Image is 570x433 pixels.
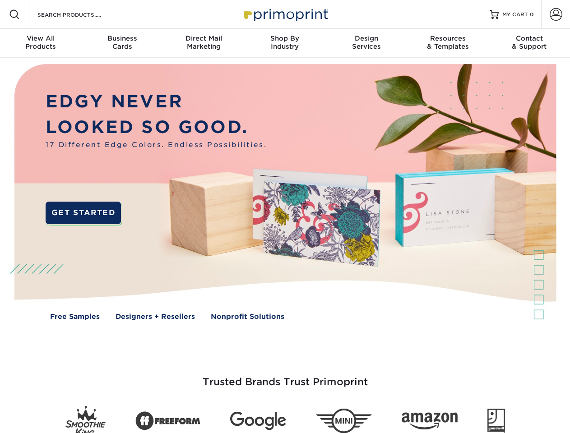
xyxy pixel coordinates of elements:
div: Services [326,34,407,51]
div: & Templates [407,34,488,51]
a: Resources& Templates [407,29,488,58]
span: Design [326,34,407,42]
div: Marketing [163,34,244,51]
span: MY CART [502,11,528,18]
span: 0 [530,11,534,18]
input: SEARCH PRODUCTS..... [37,9,125,20]
span: Shop By [244,34,325,42]
div: & Support [489,34,570,51]
p: LOOKED SO GOOD. [46,115,267,140]
h3: Trusted Brands Trust Primoprint [21,355,549,399]
img: Primoprint [240,5,330,24]
span: Direct Mail [163,34,244,42]
span: 17 Different Edge Colors. Endless Possibilities. [46,140,267,150]
img: Goodwill [487,409,505,433]
a: Free Samples [50,312,100,322]
a: Contact& Support [489,29,570,58]
span: Resources [407,34,488,42]
a: GET STARTED [46,202,121,224]
span: Business [81,34,162,42]
a: DesignServices [326,29,407,58]
img: Amazon [402,413,458,430]
a: Direct MailMarketing [163,29,244,58]
div: Industry [244,34,325,51]
div: Cards [81,34,162,51]
p: EDGY NEVER [46,89,267,115]
a: BusinessCards [81,29,162,58]
a: Designers + Resellers [116,312,195,322]
img: Google [230,412,286,430]
span: Contact [489,34,570,42]
a: Shop ByIndustry [244,29,325,58]
a: Nonprofit Solutions [211,312,284,322]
